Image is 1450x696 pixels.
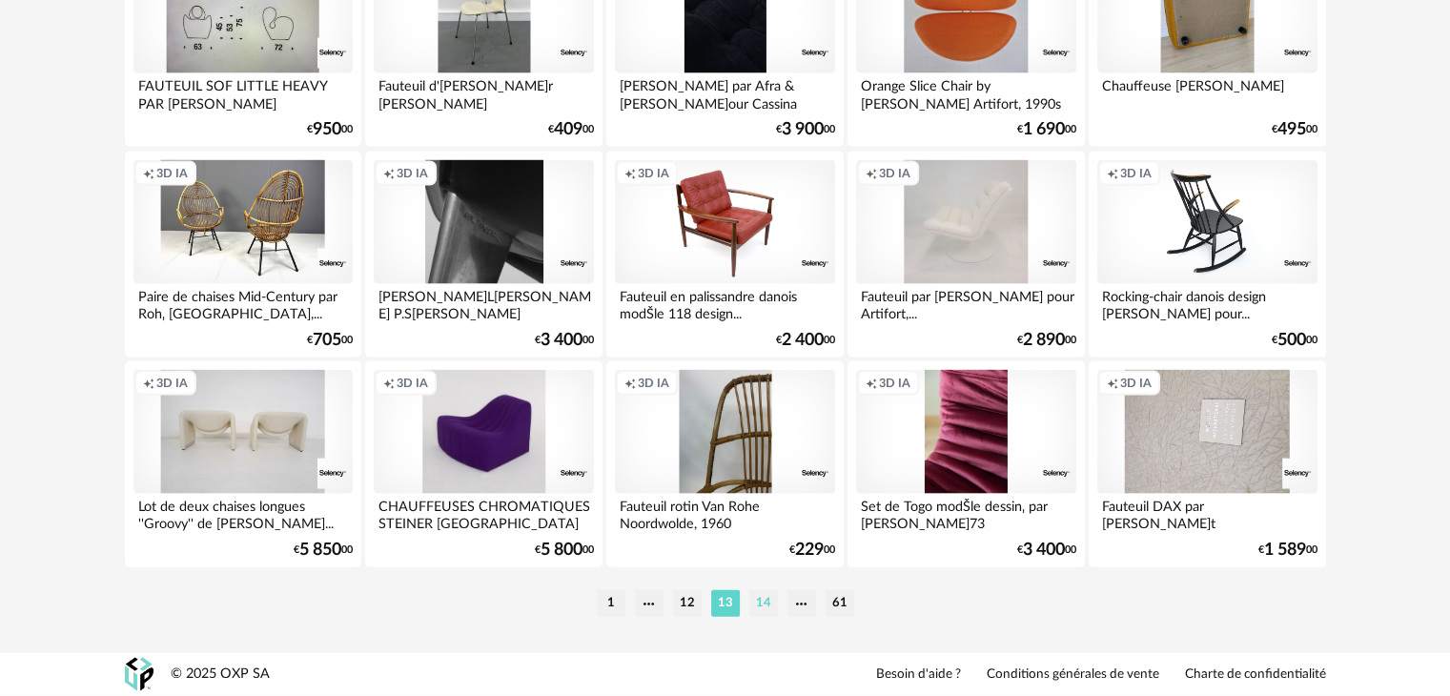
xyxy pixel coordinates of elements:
a: Conditions générales de vente [987,666,1159,684]
span: Creation icon [383,376,395,391]
div: € 00 [307,334,353,347]
div: € 00 [1017,123,1076,136]
div: € 00 [548,123,594,136]
li: 13 [711,590,740,617]
a: Creation icon 3D IA Set de Togo modŠle dessin‚ par [PERSON_NAME]73 €3 40000 [848,361,1084,567]
span: 5 850 [299,543,341,557]
div: € 00 [535,334,594,347]
a: Creation icon 3D IA [PERSON_NAME]L[PERSON_NAME] P.S[PERSON_NAME] €3 40000 [365,152,602,358]
a: Creation icon 3D IA CHAUFFEUSES CHROMATIQUES STEINER [GEOGRAPHIC_DATA] €5 80000 [365,361,602,567]
a: Creation icon 3D IA Fauteuil rotin Van Rohe Noordwolde, 1960 €22900 [606,361,843,567]
span: 3D IA [1120,166,1152,181]
span: 1 690 [1023,123,1065,136]
div: Paire de chaises Mid-Century par Roh‚ [GEOGRAPHIC_DATA],... [133,284,353,322]
span: 3 400 [541,334,582,347]
span: Creation icon [383,166,395,181]
span: 1 589 [1264,543,1306,557]
img: OXP [125,658,153,691]
div: Fauteuil par [PERSON_NAME] pour Artifort,... [856,284,1075,322]
span: Creation icon [1107,376,1118,391]
div: € 00 [1017,334,1076,347]
div: Fauteuil d'[PERSON_NAME]r [PERSON_NAME][GEOGRAPHIC_DATA]. [374,73,593,112]
a: Creation icon 3D IA Rocking-chair danois design [PERSON_NAME] pour... €50000 [1089,152,1325,358]
span: 2 400 [782,334,824,347]
span: 950 [313,123,341,136]
div: © 2025 OXP SA [171,665,270,684]
div: [PERSON_NAME] par Afra & [PERSON_NAME]our Cassina [615,73,834,112]
span: Creation icon [624,166,636,181]
div: Fauteuil DAX par [PERSON_NAME]t [PERSON_NAME] [1097,494,1317,532]
li: 61 [826,590,854,617]
span: Creation icon [143,376,154,391]
a: Creation icon 3D IA Fauteuil en palissandre danois modŠle 118 design... €2 40000 [606,152,843,358]
div: € 00 [789,543,835,557]
li: 1 [597,590,625,617]
span: 3D IA [638,166,669,181]
span: 5 800 [541,543,582,557]
span: Creation icon [866,376,877,391]
div: € 00 [1272,334,1317,347]
span: 3D IA [879,166,910,181]
span: 3D IA [397,166,428,181]
span: 409 [554,123,582,136]
div: CHAUFFEUSES CHROMATIQUES STEINER [GEOGRAPHIC_DATA] [374,494,593,532]
span: 3D IA [1120,376,1152,391]
div: € 00 [776,334,835,347]
div: € 00 [1017,543,1076,557]
div: € 00 [307,123,353,136]
span: 500 [1277,334,1306,347]
span: Creation icon [866,166,877,181]
div: Rocking-chair danois design [PERSON_NAME] pour... [1097,284,1317,322]
div: Lot de deux chaises longues ''Groovy'' de [PERSON_NAME]... [133,494,353,532]
div: € 00 [294,543,353,557]
span: 3 900 [782,123,824,136]
a: Creation icon 3D IA Lot de deux chaises longues ''Groovy'' de [PERSON_NAME]... €5 85000 [125,361,361,567]
div: [PERSON_NAME]L[PERSON_NAME] P.S[PERSON_NAME] [374,284,593,322]
span: Creation icon [143,166,154,181]
span: 3D IA [638,376,669,391]
div: Chauffeuse [PERSON_NAME] [1097,73,1317,112]
div: € 00 [1272,123,1317,136]
span: 495 [1277,123,1306,136]
span: 3D IA [879,376,910,391]
span: 3D IA [156,166,188,181]
div: FAUTEUIL SOF LITTLE HEAVY PAR [PERSON_NAME] [133,73,353,112]
div: € 00 [535,543,594,557]
div: € 00 [1258,543,1317,557]
a: Creation icon 3D IA Fauteuil par [PERSON_NAME] pour Artifort,... €2 89000 [848,152,1084,358]
span: Creation icon [1107,166,1118,181]
div: € 00 [776,123,835,136]
span: Creation icon [624,376,636,391]
a: Creation icon 3D IA Paire de chaises Mid-Century par Roh‚ [GEOGRAPHIC_DATA],... €70500 [125,152,361,358]
a: Charte de confidentialité [1185,666,1326,684]
li: 14 [749,590,778,617]
span: 3 400 [1023,543,1065,557]
div: Fauteuil rotin Van Rohe Noordwolde, 1960 [615,494,834,532]
li: 12 [673,590,702,617]
div: Set de Togo modŠle dessin‚ par [PERSON_NAME]73 [856,494,1075,532]
span: 3D IA [397,376,428,391]
a: Creation icon 3D IA Fauteuil DAX par [PERSON_NAME]t [PERSON_NAME] €1 58900 [1089,361,1325,567]
span: 229 [795,543,824,557]
a: Besoin d'aide ? [876,666,961,684]
div: Orange Slice Chair by [PERSON_NAME] Artifort, 1990s [856,73,1075,112]
span: 2 890 [1023,334,1065,347]
span: 705 [313,334,341,347]
div: Fauteuil en palissandre danois modŠle 118 design... [615,284,834,322]
span: 3D IA [156,376,188,391]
